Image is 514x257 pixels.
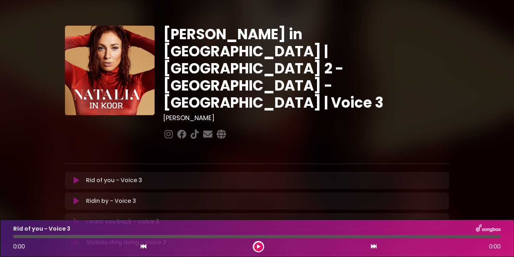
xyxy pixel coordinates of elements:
h1: [PERSON_NAME] in [GEOGRAPHIC_DATA] | [GEOGRAPHIC_DATA] 2 - [GEOGRAPHIC_DATA] - [GEOGRAPHIC_DATA] ... [163,26,449,111]
p: Ridin by - Voice 3 [86,197,136,205]
h3: [PERSON_NAME] [163,114,449,122]
img: YTVS25JmS9CLUqXqkEhs [65,26,155,115]
p: I want you back - Voice 3 [86,217,159,226]
span: 0:00 [13,242,25,251]
p: Rid of you - Voice 3 [13,225,70,233]
img: songbox-logo-white.png [476,224,501,233]
span: 0:00 [489,242,501,251]
p: Rid of you - Voice 3 [86,176,142,185]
